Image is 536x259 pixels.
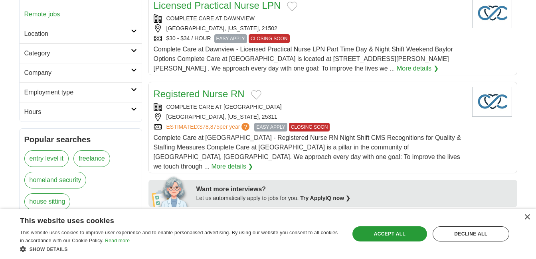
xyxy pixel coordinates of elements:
[211,162,253,171] a: More details ❯
[24,172,87,188] a: homeland security
[251,90,261,100] button: Add to favorite jobs
[30,247,68,252] span: Show details
[289,123,330,131] span: CLOSING SOON
[524,214,530,220] div: Close
[352,226,427,241] div: Accept all
[196,184,512,194] div: Want more interviews?
[20,24,142,43] a: Location
[433,226,509,241] div: Decline all
[154,24,466,33] div: [GEOGRAPHIC_DATA], [US_STATE], 21502
[73,150,110,167] a: freelance
[249,34,290,43] span: CLOSING SOON
[24,88,131,97] h2: Employment type
[154,34,466,43] div: $30 - $34 / HOUR
[24,150,69,167] a: entry level it
[20,214,320,226] div: This website uses cookies
[24,193,71,210] a: house sitting
[241,123,249,131] span: ?
[154,103,466,111] div: COMPLETE CARE AT [GEOGRAPHIC_DATA]
[287,2,297,11] button: Add to favorite jobs
[254,123,287,131] span: EASY APPLY
[397,64,439,73] a: More details ❯
[154,113,466,121] div: [GEOGRAPHIC_DATA], [US_STATE], 25311
[20,230,338,243] span: This website uses cookies to improve user experience and to enable personalised advertising. By u...
[154,134,461,170] span: Complete Care at [GEOGRAPHIC_DATA] - Registered Nurse RN Night Shift CMS Recognitions for Quality...
[105,238,130,243] a: Read more, opens a new window
[152,175,190,207] img: apply-iq-scientist.png
[20,245,340,253] div: Show details
[24,68,131,78] h2: Company
[24,49,131,58] h2: Category
[24,29,131,39] h2: Location
[24,107,131,117] h2: Hours
[20,43,142,63] a: Category
[154,88,245,99] a: Registered Nurse RN
[20,102,142,122] a: Hours
[154,14,466,23] div: COMPLETE CARE AT DAWNVIEW
[472,87,512,117] img: Company logo
[24,11,60,18] a: Remote jobs
[196,194,512,202] div: Let us automatically apply to jobs for you.
[214,34,247,43] span: EASY APPLY
[24,133,137,145] h2: Popular searches
[20,82,142,102] a: Employment type
[300,195,350,201] a: Try ApplyIQ now ❯
[154,46,453,72] span: Complete Care at Dawnview - Licensed Practical Nurse LPN Part Time Day & Night Shift Weekend Bayl...
[166,123,251,131] a: ESTIMATED:$78,875per year?
[199,124,220,130] span: $78,875
[20,63,142,82] a: Company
